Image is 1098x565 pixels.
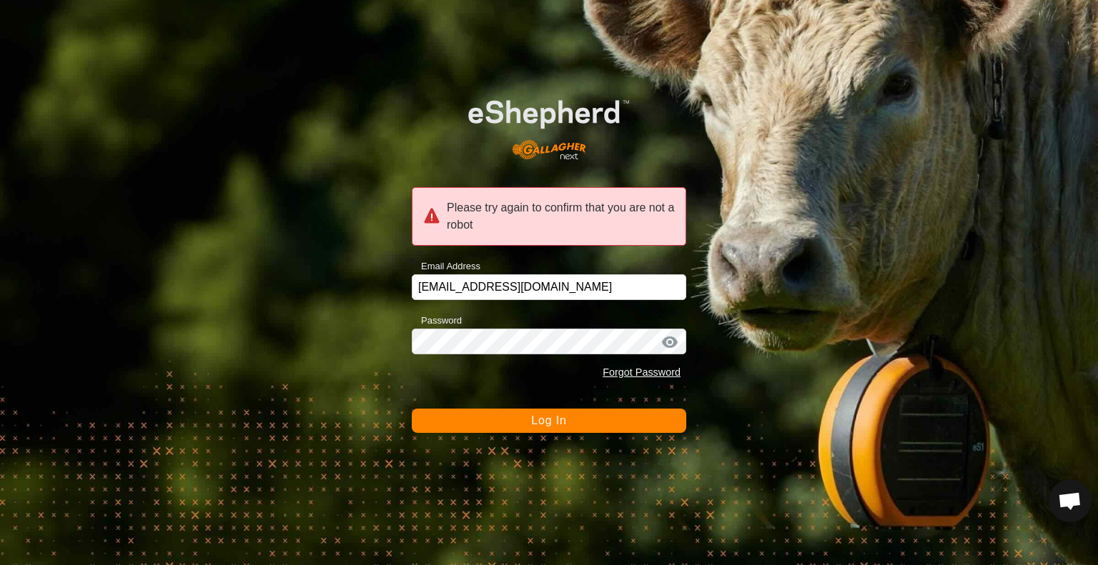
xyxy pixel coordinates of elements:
a: Forgot Password [603,366,681,378]
span: Log In [531,414,566,426]
button: Log In [412,409,686,433]
div: Open chat [1049,479,1092,522]
img: E-shepherd Logo [439,77,658,171]
label: Email Address [412,259,480,274]
div: Please try again to confirm that you are not a robot [412,187,686,246]
input: Email Address [412,274,686,300]
label: Password [412,314,462,328]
